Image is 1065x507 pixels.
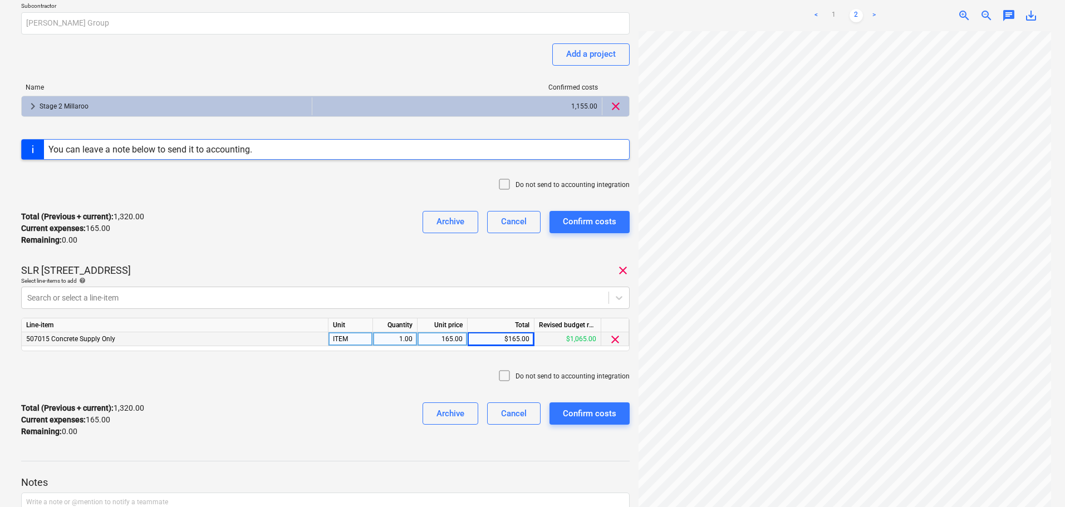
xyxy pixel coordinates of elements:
[436,406,464,421] div: Archive
[317,97,598,115] div: 1,155.00
[487,402,541,425] button: Cancel
[40,97,307,115] div: Stage 2 Millaroo
[552,43,630,66] button: Add a project
[423,211,478,233] button: Archive
[827,9,841,22] a: Page 1
[850,9,863,22] a: Page 2 is your current page
[21,2,630,12] p: Subcontractor
[21,402,144,414] p: 1,320.00
[21,414,110,426] p: 165.00
[418,318,468,332] div: Unit price
[21,224,86,233] strong: Current expenses :
[22,318,328,332] div: Line-item
[616,264,630,277] span: clear
[958,9,971,22] span: zoom_in
[487,211,541,233] button: Cancel
[26,335,115,343] span: 507015 Concrete Supply Only
[563,406,616,421] div: Confirm costs
[549,211,630,233] button: Confirm costs
[21,277,630,284] div: Select line-items to add
[21,83,312,91] div: Name
[549,402,630,425] button: Confirm costs
[809,9,823,22] a: Previous page
[566,47,616,61] div: Add a project
[21,476,630,489] p: Notes
[312,83,603,91] div: Confirmed costs
[501,406,527,421] div: Cancel
[608,333,622,346] span: clear
[21,12,630,35] input: Subcontractor
[436,214,464,229] div: Archive
[1002,9,1015,22] span: chat
[516,180,630,190] p: Do not send to accounting integration
[468,318,534,332] div: Total
[21,403,114,412] strong: Total (Previous + current) :
[328,332,373,346] div: ITEM
[373,318,418,332] div: Quantity
[26,100,40,113] span: keyboard_arrow_right
[534,332,601,346] div: $1,065.00
[867,9,881,22] a: Next page
[609,100,622,113] span: clear
[422,332,463,346] div: 165.00
[501,214,527,229] div: Cancel
[534,318,601,332] div: Revised budget remaining
[468,332,534,346] div: $165.00
[21,223,110,234] p: 165.00
[377,332,413,346] div: 1.00
[21,264,131,277] p: SLR [STREET_ADDRESS]
[21,427,62,436] strong: Remaining :
[516,372,630,381] p: Do not send to accounting integration
[563,214,616,229] div: Confirm costs
[21,415,86,424] strong: Current expenses :
[1024,9,1038,22] span: save_alt
[21,211,144,223] p: 1,320.00
[48,144,252,155] div: You can leave a note below to send it to accounting.
[21,426,77,437] p: 0.00
[328,318,373,332] div: Unit
[77,277,86,284] span: help
[423,402,478,425] button: Archive
[21,212,114,221] strong: Total (Previous + current) :
[21,234,77,246] p: 0.00
[21,235,62,244] strong: Remaining :
[980,9,993,22] span: zoom_out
